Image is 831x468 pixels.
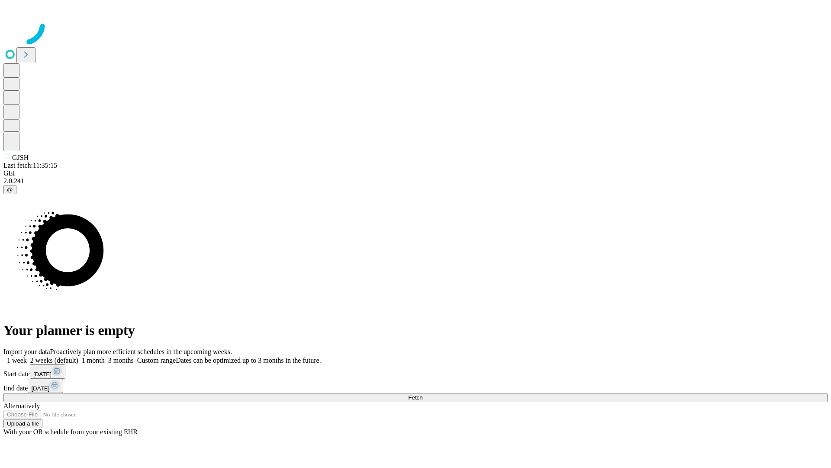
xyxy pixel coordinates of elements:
[3,419,42,428] button: Upload a file
[3,428,138,435] span: With your OR schedule from your existing EHR
[7,357,27,364] span: 1 week
[30,364,65,379] button: [DATE]
[31,385,49,392] span: [DATE]
[3,185,16,194] button: @
[3,348,50,355] span: Import your data
[30,357,78,364] span: 2 weeks (default)
[137,357,176,364] span: Custom range
[408,394,422,401] span: Fetch
[3,162,57,169] span: Last fetch: 11:35:15
[3,364,828,379] div: Start date
[3,177,828,185] div: 2.0.241
[3,402,40,409] span: Alternatively
[176,357,321,364] span: Dates can be optimized up to 3 months in the future.
[3,393,828,402] button: Fetch
[82,357,105,364] span: 1 month
[28,379,63,393] button: [DATE]
[108,357,134,364] span: 3 months
[50,348,232,355] span: Proactively plan more efficient schedules in the upcoming weeks.
[12,154,29,161] span: GJSH
[33,371,52,377] span: [DATE]
[3,169,828,177] div: GEI
[7,186,13,193] span: @
[3,322,828,338] h1: Your planner is empty
[3,379,828,393] div: End date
